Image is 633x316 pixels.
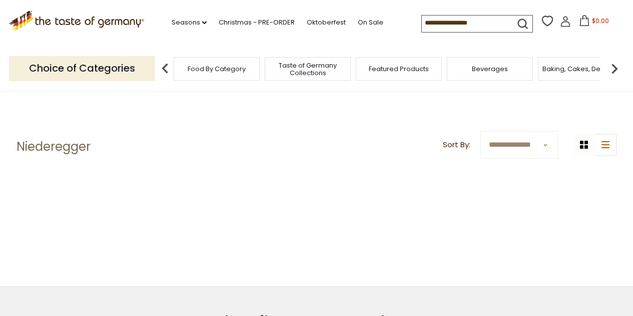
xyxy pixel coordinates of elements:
[472,65,508,73] a: Beverages
[155,59,175,79] img: previous arrow
[307,17,346,28] a: Oktoberfest
[9,56,155,81] p: Choice of Categories
[542,65,620,73] a: Baking, Cakes, Desserts
[17,139,91,154] h1: Niederegger
[369,65,429,73] a: Featured Products
[268,62,348,77] a: Taste of Germany Collections
[219,17,295,28] a: Christmas - PRE-ORDER
[188,65,246,73] a: Food By Category
[172,17,207,28] a: Seasons
[443,139,470,151] label: Sort By:
[358,17,383,28] a: On Sale
[573,15,615,30] button: $0.00
[592,17,609,25] span: $0.00
[604,59,624,79] img: next arrow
